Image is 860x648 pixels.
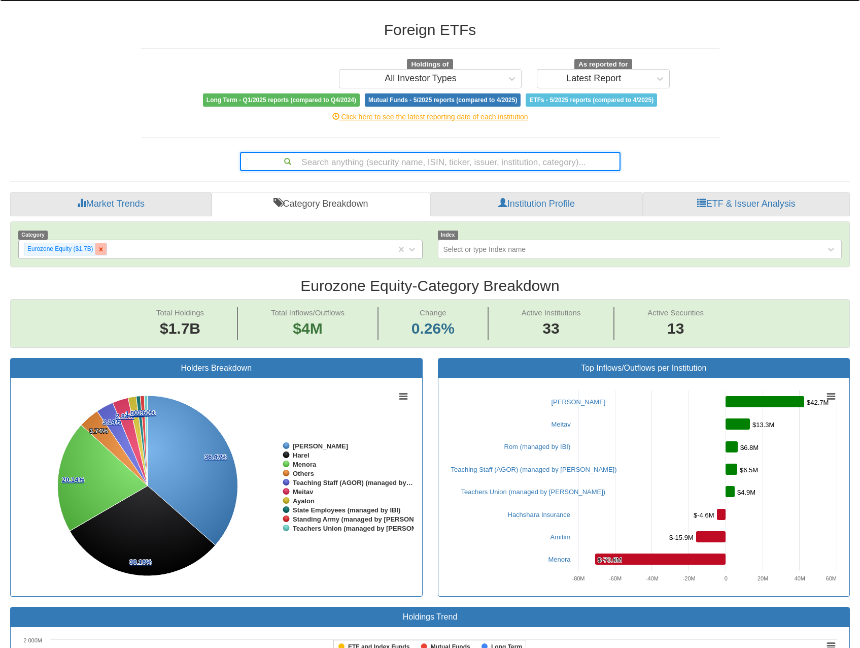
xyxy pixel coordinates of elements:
tspan: State Employees (managed by IBI) [293,506,400,514]
span: $4M [293,320,322,337]
tspan: $6.8M [740,444,759,451]
tspan: $13.3M [752,421,774,429]
tspan: 2 000M [23,637,42,643]
div: Eurozone Equity ($1.7B) [24,243,95,255]
tspan: $4.9M [737,489,755,496]
a: ETF & Issuer Analysis [643,192,850,216]
tspan: Teachers Union (managed by [PERSON_NAME]) [293,525,443,532]
span: Change [420,308,446,317]
span: Long Term - Q1/2025 reports (compared to Q4/2024) [203,93,360,107]
tspan: 36.47% [204,453,227,461]
span: Mutual Funds - 5/2025 reports (compared to 4/2025) [365,93,521,107]
text: 60M [825,575,836,581]
a: Institution Profile [430,192,642,216]
h2: Foreign ETFs [141,21,719,38]
tspan: 3.74% [89,427,108,435]
text: -40M [645,575,658,581]
tspan: 0.73% [130,409,149,417]
tspan: Menora [293,461,317,468]
h2: Eurozone Equity - Category Breakdown [10,277,850,294]
tspan: Ayalon [293,497,315,505]
text: 40M [794,575,805,581]
span: $1.7B [160,320,200,337]
tspan: 2.85% [116,412,134,420]
span: Total Holdings [156,308,204,317]
text: -20M [682,575,695,581]
a: Rom (managed by IBI) [504,443,571,450]
span: ETFs - 5/2025 reports (compared to 4/2025) [526,93,657,107]
span: 33 [522,318,581,340]
text: 0 [724,575,727,581]
h3: Top Inflows/Outflows per Institution [446,364,842,373]
h3: Holdings Trend [18,612,842,622]
div: Latest Report [566,74,621,84]
div: Select or type Index name [443,244,526,254]
tspan: 30.16% [129,558,152,566]
a: Meitav [552,420,571,428]
tspan: $6.5M [740,466,758,474]
tspan: Harel [293,451,309,459]
tspan: $-15.9M [669,534,694,541]
tspan: 1.45% [125,410,144,417]
tspan: [PERSON_NAME] [293,442,348,450]
div: Click here to see the latest reporting date of each institution [133,112,727,122]
span: Active Institutions [522,308,581,317]
a: [PERSON_NAME] [552,398,606,406]
text: 20M [757,575,768,581]
span: 0.26% [411,318,455,340]
a: Category Breakdown [212,192,430,216]
tspan: 0.60% [137,409,156,416]
a: Hachshara Insurance [508,511,571,519]
a: Teaching Staff (AGOR) (managed by [PERSON_NAME]) [451,466,617,473]
div: Search anything (security name, ISIN, ticker, issuer, institution, category)... [241,153,620,170]
span: 13 [647,318,704,340]
span: Index [438,231,458,239]
span: Category [18,231,48,239]
h3: Holders Breakdown [18,364,415,373]
tspan: $42.7M [807,399,829,406]
span: Holdings of [407,59,453,70]
tspan: 0.71% [134,409,153,416]
text: -60M [609,575,622,581]
tspan: 3.14% [102,418,121,426]
tspan: Teaching Staff (AGOR) (managed by… [293,479,413,487]
tspan: Others [293,470,314,477]
text: -80M [572,575,584,581]
a: Menora [548,556,571,563]
span: As reported for [574,59,632,70]
tspan: $-70.6M [598,556,622,564]
tspan: Standing Army (managed by [PERSON_NAME]) [293,515,441,523]
a: Teachers Union (managed by [PERSON_NAME]) [461,488,606,496]
a: Amitim [551,533,571,541]
div: All Investor Types [385,74,457,84]
span: Active Securities [647,308,704,317]
tspan: Meitav [293,488,314,496]
tspan: $-4.6M [694,511,714,519]
tspan: 20.14% [62,476,85,483]
span: Total Inflows/Outflows [271,308,345,317]
a: Market Trends [10,192,212,216]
